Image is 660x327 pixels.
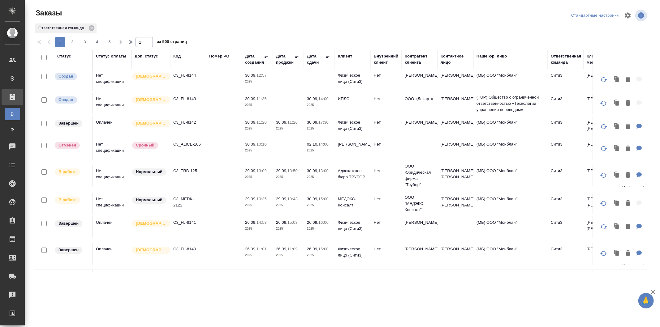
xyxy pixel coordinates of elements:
[473,138,548,160] td: (МБ) ООО "Монблан"
[473,91,548,116] td: (TUP) Общество с ограниченной ответственностью «Технологии управления переводом»
[105,39,114,45] span: 5
[318,197,329,201] p: 15:00
[93,270,132,291] td: Оплачен
[58,247,79,253] p: Завершен
[307,202,332,208] p: 2025
[374,119,399,125] p: Нет
[548,216,584,238] td: Сити3
[473,116,548,138] td: (МБ) ООО "Монблан"
[405,53,434,66] div: Контрагент клиента
[584,243,619,265] td: [PERSON_NAME]
[173,246,203,252] p: C3_FL-8140
[287,197,298,201] p: 10:43
[307,102,332,108] p: 2025
[596,196,611,211] button: Обновить
[245,142,257,147] p: 30.09,
[257,120,267,125] p: 11:20
[136,197,162,203] p: Нормальный
[374,72,399,79] p: Нет
[245,96,257,101] p: 30.09,
[132,196,167,204] div: Статус по умолчанию для стандартных заказов
[548,243,584,265] td: Сити3
[473,243,548,265] td: (МБ) ООО "Монблан"
[611,221,623,233] button: Клонировать
[307,125,332,132] p: 2025
[374,141,399,147] p: Нет
[8,126,17,133] span: Ф
[173,219,203,226] p: C3_FL-8141
[5,108,20,120] a: В
[438,138,473,160] td: [PERSON_NAME]
[611,247,623,260] button: Клонировать
[338,72,368,85] p: Физическое лицо (Сити3)
[96,53,126,59] div: Статус оплаты
[276,202,301,208] p: 2025
[38,25,86,31] p: Ответственная команда
[173,196,203,208] p: C3_MEDK-2122
[619,160,655,191] td: Прямая загрузка (шаблонные документы)
[307,220,318,225] p: 26.09,
[54,219,89,228] div: Выставляет КМ при направлении счета или после выполнения всех работ/сдачи заказа клиенту. Окончат...
[276,220,287,225] p: 26.09,
[57,53,71,59] div: Статус
[584,193,619,214] td: [PERSON_NAME] [PERSON_NAME]
[136,220,167,227] p: [DEMOGRAPHIC_DATA]
[276,120,287,125] p: 30.09,
[173,168,203,174] p: C3_TRB-125
[80,39,90,45] span: 3
[209,53,229,59] div: Номер PO
[307,53,326,66] div: Дата сдачи
[596,168,611,183] button: Обновить
[80,37,90,47] button: 3
[405,119,434,125] p: [PERSON_NAME]
[374,168,399,174] p: Нет
[405,96,434,102] p: ООО «Декарт»
[54,168,89,176] div: Выставляет ПМ после принятия заказа от КМа
[318,168,329,173] p: 13:00
[318,142,329,147] p: 14:00
[276,174,301,180] p: 2025
[245,220,257,225] p: 26.09,
[257,220,267,225] p: 14:53
[135,53,158,59] div: Доп. статус
[611,197,623,210] button: Клонировать
[93,138,132,160] td: Нет спецификации
[307,168,318,173] p: 30.09,
[611,142,623,155] button: Клонировать
[623,169,633,182] button: Удалить
[374,53,399,66] div: Внутренний клиент
[584,138,619,160] td: [PERSON_NAME]
[587,53,616,66] div: Клиентские менеджеры
[584,93,619,114] td: [PERSON_NAME]
[34,8,62,18] span: Заказы
[245,226,270,232] p: 2025
[245,174,270,180] p: 2025
[638,293,654,308] button: 🙏
[438,243,473,265] td: [PERSON_NAME]
[93,116,132,138] td: Оплачен
[473,165,548,186] td: (МБ) ООО "Монблан"
[438,193,473,214] td: [PERSON_NAME] [PERSON_NAME]
[54,119,89,128] div: Выставляет КМ при направлении счета или после выполнения всех работ/сдачи заказа клиенту. Окончат...
[8,111,17,117] span: В
[136,142,154,148] p: Срочный
[619,238,655,269] td: Прямая загрузка (шаблонные документы)
[374,96,399,102] p: Нет
[338,119,368,132] p: Физическое лицо (Сити3)
[623,197,633,210] button: Удалить
[584,116,619,138] td: [PERSON_NAME] [PERSON_NAME]
[58,120,79,126] p: Завершен
[132,219,167,228] div: Выставляется автоматически для первых 3 заказов нового контактного лица. Особое внимание
[318,247,329,251] p: 15:00
[245,197,257,201] p: 29.09,
[405,219,434,226] p: [PERSON_NAME]
[623,121,633,133] button: Удалить
[276,125,301,132] p: 2025
[473,69,548,91] td: (МБ) ООО "Монблан"
[477,53,507,59] div: Наше юр. лицо
[318,120,329,125] p: 17:30
[93,216,132,238] td: Оплачен
[338,96,368,102] p: ИПЛС
[307,142,318,147] p: 02.10,
[67,39,77,45] span: 2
